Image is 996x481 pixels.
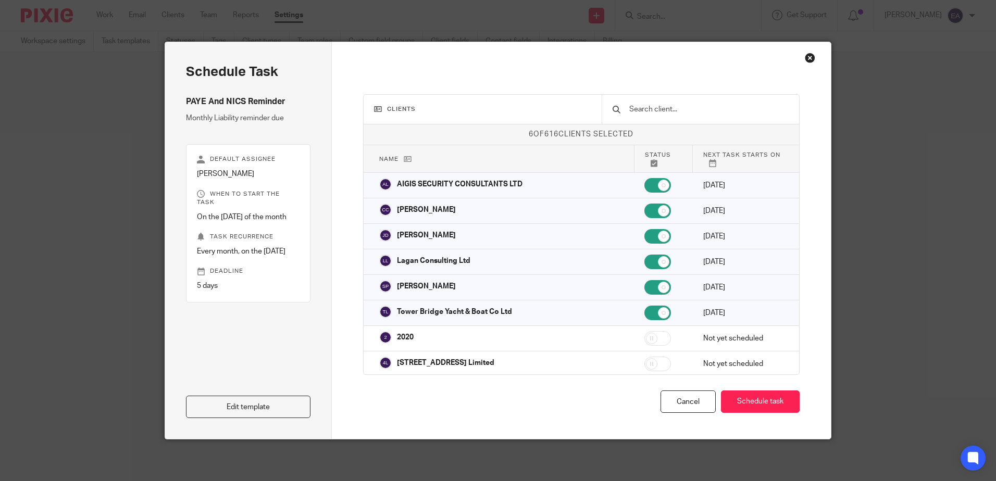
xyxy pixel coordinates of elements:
[703,282,783,293] p: [DATE]
[661,390,716,413] div: Cancel
[703,231,783,242] p: [DATE]
[703,206,783,216] p: [DATE]
[703,150,783,167] p: Next task starts on
[529,131,533,138] span: 6
[379,229,392,242] img: svg%3E
[364,129,800,140] p: of clients selected
[379,204,392,216] img: svg%3E
[397,358,494,368] p: [STREET_ADDRESS] Limited
[703,257,783,267] p: [DATE]
[186,396,310,418] a: Edit template
[379,155,624,163] p: Name
[628,104,789,115] input: Search client...
[721,390,800,413] button: Schedule task
[703,180,783,191] p: [DATE]
[197,233,300,241] p: Task recurrence
[544,131,558,138] span: 616
[645,150,682,167] p: Status
[197,190,300,207] p: When to start the task
[197,281,300,291] p: 5 days
[379,306,392,318] img: svg%3E
[379,178,392,191] img: svg%3E
[379,357,392,369] img: svg%3E
[397,256,470,266] p: Lagan Consulting Ltd
[197,267,300,275] p: Deadline
[703,333,783,344] p: Not yet scheduled
[805,53,815,63] div: Close this dialog window
[197,212,300,222] p: On the [DATE] of the month
[186,96,310,107] h4: PAYE And NICS Reminder
[379,280,392,293] img: svg%3E
[397,230,456,240] p: [PERSON_NAME]
[379,331,392,344] img: svg%3E
[397,307,512,317] p: Tower Bridge Yacht & Boat Co Ltd
[397,205,456,215] p: [PERSON_NAME]
[379,255,392,267] img: svg%3E
[703,308,783,318] p: [DATE]
[397,179,522,189] p: AIGIS SECURITY CONSULTANTS LTD
[197,169,300,179] p: [PERSON_NAME]
[374,105,592,113] h3: Clients
[703,359,783,369] p: Not yet scheduled
[397,332,414,343] p: 2020
[197,246,300,257] p: Every month, on the [DATE]
[197,155,300,163] p: Default assignee
[186,113,310,123] p: Monthly Liability reminder due
[186,63,310,81] h2: Schedule task
[397,281,456,292] p: [PERSON_NAME]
